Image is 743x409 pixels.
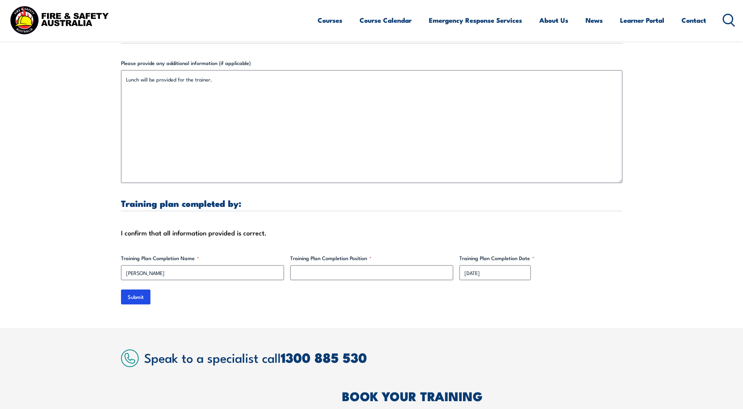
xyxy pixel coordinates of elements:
[539,10,568,31] a: About Us
[121,227,622,239] div: I confirm that all information provided is correct.
[620,10,664,31] a: Learner Portal
[121,199,622,208] h3: Training plan completed by:
[459,254,622,262] label: Training Plan Completion Date
[290,254,453,262] label: Training Plan Completion Position
[682,10,706,31] a: Contact
[586,10,603,31] a: News
[281,347,367,367] a: 1300 885 530
[121,254,284,262] label: Training Plan Completion Name
[318,10,342,31] a: Courses
[429,10,522,31] a: Emergency Response Services
[144,350,622,364] h2: Speak to a specialist call
[121,59,622,67] label: Please provide any additional information (if applicable)
[459,265,531,280] input: dd/mm/yyyy
[121,290,150,304] input: Submit
[360,10,412,31] a: Course Calendar
[342,390,622,401] h2: BOOK YOUR TRAINING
